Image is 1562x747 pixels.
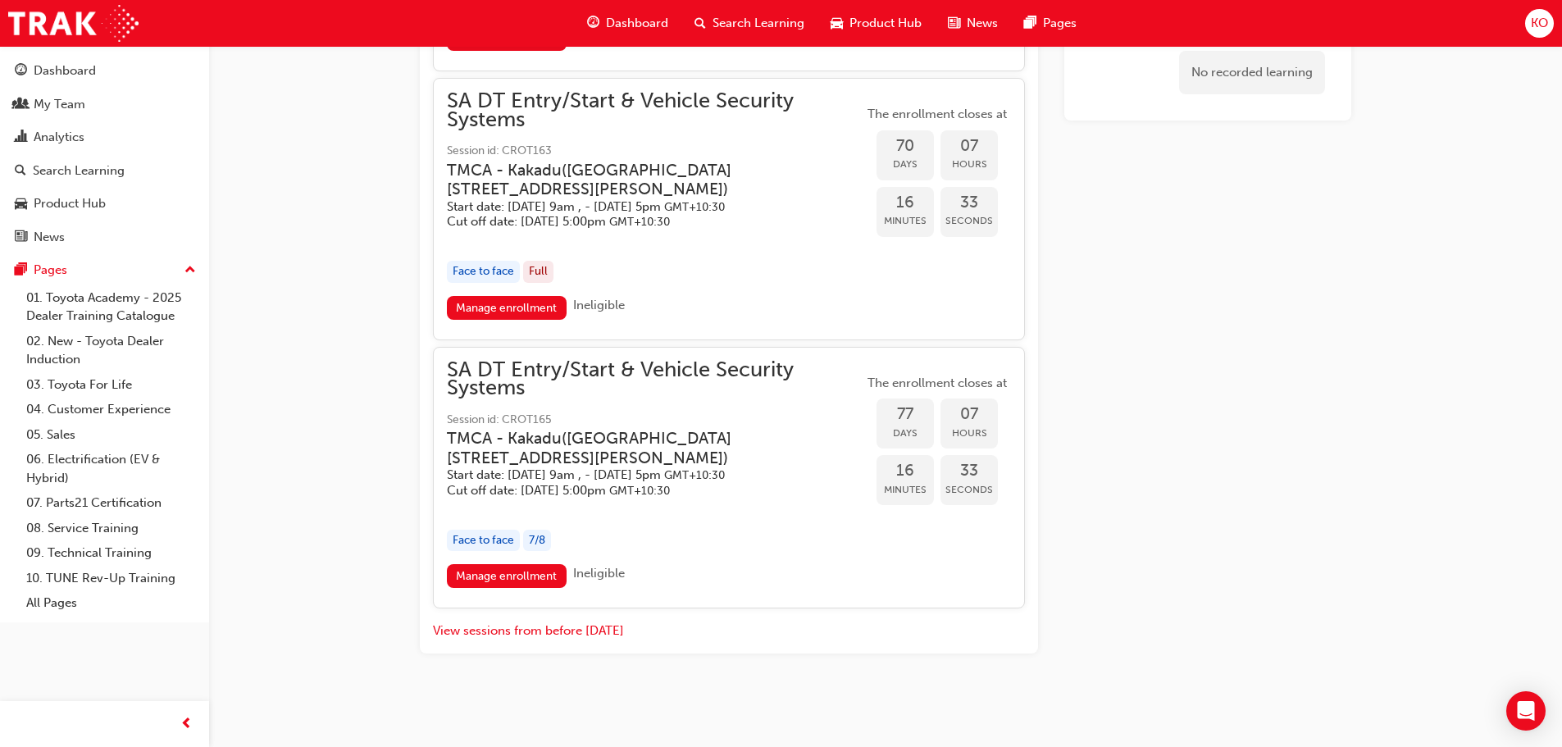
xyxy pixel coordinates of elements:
[7,56,203,86] a: Dashboard
[817,7,935,40] a: car-iconProduct Hub
[664,468,725,482] span: Australian Central Daylight Time GMT+10:30
[877,481,934,499] span: Minutes
[184,260,196,281] span: up-icon
[15,263,27,278] span: pages-icon
[587,13,599,34] span: guage-icon
[447,92,1011,326] button: SA DT Entry/Start & Vehicle Security SystemsSession id: CROT163TMCA - Kakadu([GEOGRAPHIC_DATA][ST...
[447,530,520,552] div: Face to face
[15,164,26,179] span: search-icon
[7,89,203,120] a: My Team
[1525,9,1554,38] button: KO
[20,447,203,490] a: 06. Electrification (EV & Hybrid)
[694,13,706,34] span: search-icon
[20,590,203,616] a: All Pages
[447,483,837,499] h5: Cut off date: [DATE] 5:00pm
[1179,51,1325,94] div: No recorded learning
[863,105,1011,124] span: The enrollment closes at
[447,261,520,283] div: Face to face
[447,92,863,129] span: SA DT Entry/Start & Vehicle Security Systems
[606,14,668,33] span: Dashboard
[940,194,998,212] span: 33
[20,540,203,566] a: 09. Technical Training
[940,481,998,499] span: Seconds
[7,222,203,253] a: News
[20,422,203,448] a: 05. Sales
[967,14,998,33] span: News
[20,490,203,516] a: 07. Parts21 Certification
[7,189,203,219] a: Product Hub
[7,255,203,285] button: Pages
[7,156,203,186] a: Search Learning
[940,424,998,443] span: Hours
[34,228,65,247] div: News
[447,361,863,398] span: SA DT Entry/Start & Vehicle Security Systems
[20,329,203,372] a: 02. New - Toyota Dealer Induction
[1531,14,1548,33] span: KO
[20,285,203,329] a: 01. Toyota Academy - 2025 Dealer Training Catalogue
[180,714,193,735] span: prev-icon
[574,7,681,40] a: guage-iconDashboard
[877,137,934,156] span: 70
[877,405,934,424] span: 77
[34,95,85,114] div: My Team
[609,484,670,498] span: Australian Central Daylight Time GMT+10:30
[877,194,934,212] span: 16
[33,162,125,180] div: Search Learning
[681,7,817,40] a: search-iconSearch Learning
[34,61,96,80] div: Dashboard
[447,564,567,588] a: Manage enrollment
[15,98,27,112] span: people-icon
[831,13,843,34] span: car-icon
[940,155,998,174] span: Hours
[877,212,934,230] span: Minutes
[34,194,106,213] div: Product Hub
[523,261,553,283] div: Full
[713,14,804,33] span: Search Learning
[940,462,998,481] span: 33
[447,161,837,199] h3: TMCA - Kakadu ( [GEOGRAPHIC_DATA][STREET_ADDRESS][PERSON_NAME] )
[877,424,934,443] span: Days
[849,14,922,33] span: Product Hub
[34,128,84,147] div: Analytics
[1043,14,1077,33] span: Pages
[664,200,725,214] span: Australian Central Daylight Time GMT+10:30
[447,467,837,483] h5: Start date: [DATE] 9am , - [DATE] 5pm
[15,197,27,212] span: car-icon
[15,130,27,145] span: chart-icon
[20,372,203,398] a: 03. Toyota For Life
[447,142,863,161] span: Session id: CROT163
[447,199,837,215] h5: Start date: [DATE] 9am , - [DATE] 5pm
[948,13,960,34] span: news-icon
[447,214,837,230] h5: Cut off date: [DATE] 5:00pm
[7,52,203,255] button: DashboardMy TeamAnalyticsSearch LearningProduct HubNews
[940,405,998,424] span: 07
[433,622,624,640] button: View sessions from before [DATE]
[1506,691,1546,731] div: Open Intercom Messenger
[7,122,203,153] a: Analytics
[523,530,551,552] div: 7 / 8
[20,566,203,591] a: 10. TUNE Rev-Up Training
[447,411,863,430] span: Session id: CROT165
[940,137,998,156] span: 07
[940,212,998,230] span: Seconds
[20,397,203,422] a: 04. Customer Experience
[877,462,934,481] span: 16
[8,5,139,42] img: Trak
[1011,7,1090,40] a: pages-iconPages
[34,261,67,280] div: Pages
[15,230,27,245] span: news-icon
[609,215,670,229] span: Australian Central Daylight Time GMT+10:30
[573,298,625,312] span: Ineligible
[20,516,203,541] a: 08. Service Training
[935,7,1011,40] a: news-iconNews
[1024,13,1036,34] span: pages-icon
[15,64,27,79] span: guage-icon
[447,361,1011,594] button: SA DT Entry/Start & Vehicle Security SystemsSession id: CROT165TMCA - Kakadu([GEOGRAPHIC_DATA][ST...
[863,374,1011,393] span: The enrollment closes at
[573,566,625,581] span: Ineligible
[447,429,837,467] h3: TMCA - Kakadu ( [GEOGRAPHIC_DATA][STREET_ADDRESS][PERSON_NAME] )
[877,155,934,174] span: Days
[447,296,567,320] a: Manage enrollment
